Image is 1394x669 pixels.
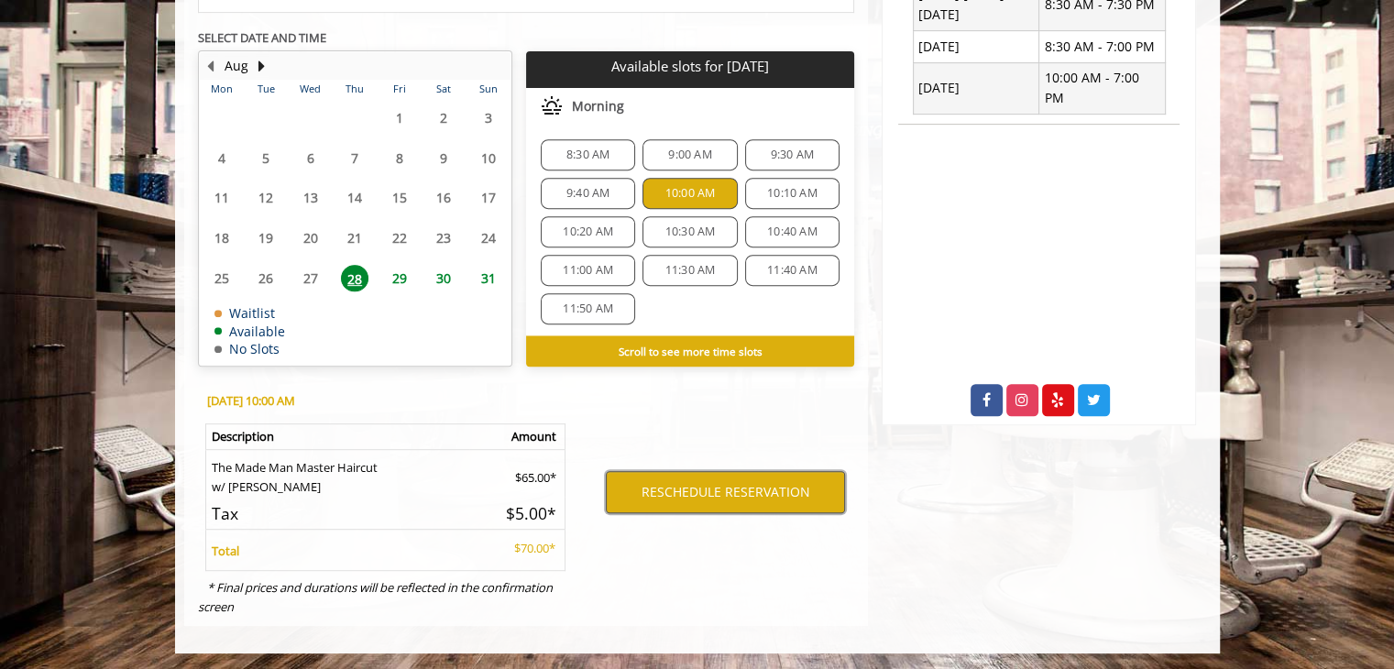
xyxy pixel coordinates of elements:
[771,148,814,162] span: 9:30 AM
[563,263,613,278] span: 11:00 AM
[642,139,737,170] div: 9:00 AM
[255,56,269,76] button: Next Month
[563,302,613,316] span: 11:50 AM
[377,80,421,98] th: Fri
[618,344,762,358] b: Scroll to see more time slots
[541,255,635,286] div: 11:00 AM
[386,265,413,291] span: 29
[767,263,818,278] span: 11:40 AM
[665,263,716,278] span: 11:30 AM
[333,258,377,298] td: Select day28
[665,225,716,239] span: 10:30 AM
[745,139,840,170] div: 9:30 AM
[422,80,466,98] th: Sat
[288,80,332,98] th: Wed
[207,392,295,409] b: [DATE] 10:00 AM
[198,29,326,46] b: SELECT DATE AND TIME
[205,450,469,497] td: The Made Man Master Haircut w/ [PERSON_NAME]
[333,80,377,98] th: Thu
[541,95,563,117] img: morning slots
[225,56,248,76] button: Aug
[767,186,818,201] span: 10:10 AM
[214,306,285,320] td: Waitlist
[566,148,609,162] span: 8:30 AM
[767,225,818,239] span: 10:40 AM
[668,148,711,162] span: 9:00 AM
[566,186,609,201] span: 9:40 AM
[198,579,553,615] i: * Final prices and durations will be reflected in the confirmation screen
[511,428,556,444] b: Amount
[745,255,840,286] div: 11:40 AM
[341,265,368,291] span: 28
[642,255,737,286] div: 11:30 AM
[642,178,737,209] div: 10:00 AM
[913,31,1039,62] td: [DATE]
[541,216,635,247] div: 10:20 AM
[214,342,285,356] td: No Slots
[466,258,510,298] td: Select day31
[533,59,847,74] p: Available slots for [DATE]
[745,178,840,209] div: 10:10 AM
[1039,62,1166,115] td: 10:00 AM - 7:00 PM
[541,139,635,170] div: 8:30 AM
[200,80,244,98] th: Mon
[541,293,635,324] div: 11:50 AM
[212,428,274,444] b: Description
[642,216,737,247] div: 10:30 AM
[572,99,624,114] span: Morning
[541,178,635,209] div: 9:40 AM
[212,543,239,559] b: Total
[430,265,457,291] span: 30
[745,216,840,247] div: 10:40 AM
[422,258,466,298] td: Select day30
[466,80,510,98] th: Sun
[377,258,421,298] td: Select day29
[212,505,461,522] h5: Tax
[476,505,556,522] h5: $5.00*
[563,225,613,239] span: 10:20 AM
[214,324,285,338] td: Available
[606,471,845,513] button: RESCHEDULE RESERVATION
[244,80,288,98] th: Tue
[1039,31,1166,62] td: 8:30 AM - 7:00 PM
[476,539,555,558] p: $70.00*
[475,265,502,291] span: 31
[913,62,1039,115] td: [DATE]
[469,450,565,497] td: $65.00*
[203,56,218,76] button: Previous Month
[665,186,716,201] span: 10:00 AM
